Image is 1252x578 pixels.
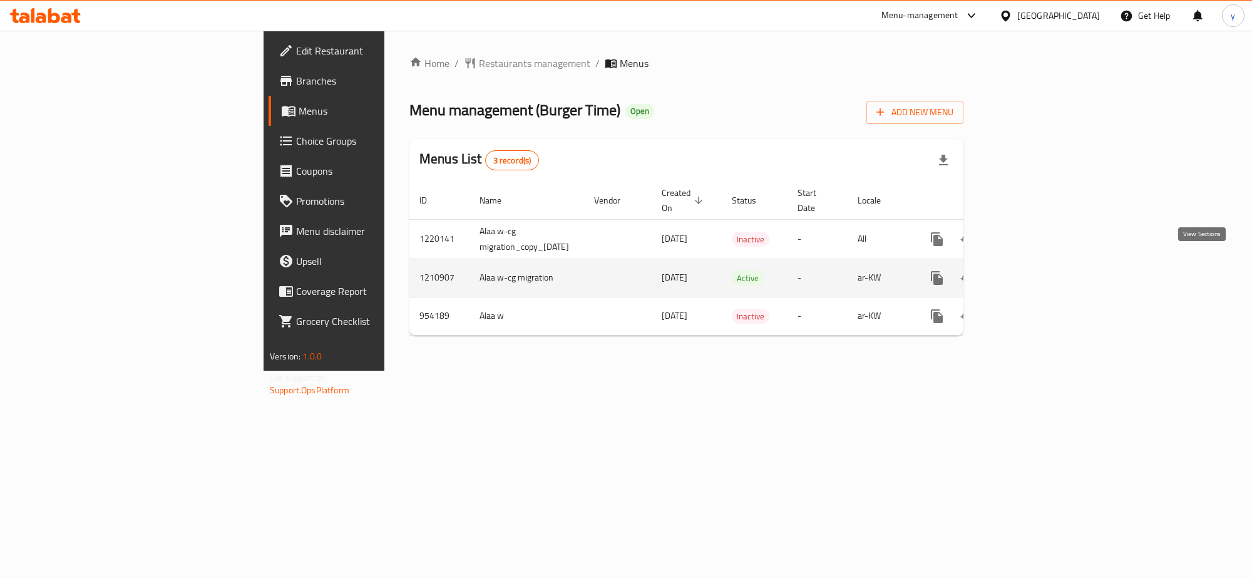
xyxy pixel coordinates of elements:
nav: breadcrumb [409,56,963,71]
span: Locale [858,193,897,208]
span: Status [732,193,772,208]
a: Branches [269,66,473,96]
span: Active [732,271,764,286]
a: Edit Restaurant [269,36,473,66]
span: Open [625,106,654,116]
span: Grocery Checklist [296,314,463,329]
li: / [595,56,600,71]
span: Menus [620,56,649,71]
td: ar-KW [848,259,912,297]
td: All [848,219,912,259]
td: - [788,259,848,297]
th: Actions [912,182,1052,220]
a: Choice Groups [269,126,473,156]
button: Add New Menu [866,101,963,124]
span: Version: [270,348,300,364]
span: 3 record(s) [486,155,539,167]
button: more [922,263,952,293]
a: Support.OpsPlatform [270,382,349,398]
div: Active [732,271,764,286]
a: Promotions [269,186,473,216]
button: Change Status [952,263,982,293]
span: Start Date [798,185,833,215]
span: [DATE] [662,269,687,286]
td: ar-KW [848,297,912,335]
span: Created On [662,185,707,215]
span: y [1231,9,1235,23]
span: Name [480,193,518,208]
button: more [922,301,952,331]
table: enhanced table [409,182,1052,336]
h2: Menus List [419,150,539,170]
div: Menu-management [881,8,958,23]
a: Coupons [269,156,473,186]
td: - [788,297,848,335]
span: Menus [299,103,463,118]
a: Upsell [269,246,473,276]
div: Open [625,104,654,119]
div: Export file [928,145,958,175]
span: [DATE] [662,307,687,324]
span: Add New Menu [876,105,953,120]
span: Branches [296,73,463,88]
a: Restaurants management [464,56,590,71]
a: Grocery Checklist [269,306,473,336]
span: Restaurants management [479,56,590,71]
div: [GEOGRAPHIC_DATA] [1017,9,1100,23]
span: Coverage Report [296,284,463,299]
span: Choice Groups [296,133,463,148]
td: Alaa w-cg migration_copy_[DATE] [469,219,584,259]
span: Inactive [732,232,769,247]
span: [DATE] [662,230,687,247]
span: Upsell [296,254,463,269]
span: Promotions [296,194,463,209]
div: Total records count [485,150,540,170]
button: Change Status [952,224,982,254]
span: Inactive [732,309,769,324]
button: more [922,224,952,254]
span: Menu management ( Burger Time ) [409,96,620,124]
td: Alaa w [469,297,584,335]
span: Get support on: [270,369,327,386]
a: Coverage Report [269,276,473,306]
button: Change Status [952,301,982,331]
span: 1.0.0 [302,348,322,364]
span: Coupons [296,163,463,178]
span: Vendor [594,193,637,208]
td: - [788,219,848,259]
span: Menu disclaimer [296,224,463,239]
td: Alaa w-cg migration [469,259,584,297]
a: Menu disclaimer [269,216,473,246]
span: Edit Restaurant [296,43,463,58]
a: Menus [269,96,473,126]
span: ID [419,193,443,208]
